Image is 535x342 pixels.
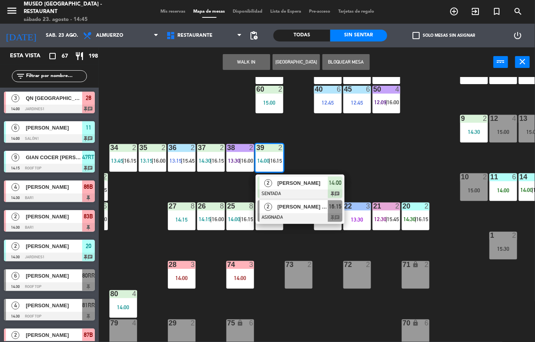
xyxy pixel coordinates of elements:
span: 2 [264,203,272,211]
span: 83B [84,212,93,221]
div: 6 [337,86,342,93]
span: 16:15 [329,202,342,211]
span: [PERSON_NAME] [277,179,328,187]
span: 2 [11,242,19,250]
span: 6 [11,272,19,280]
span: 16:00 [241,158,253,164]
span: | [386,99,387,105]
span: 16:15 [270,158,283,164]
span: | [415,216,416,222]
button: Bloquear Mesa [322,54,370,70]
span: [PERSON_NAME] [26,301,82,310]
span: 15:45 [183,158,195,164]
div: Museo [GEOGRAPHIC_DATA] - Restaurant [24,0,128,16]
button: WALK IN [223,54,270,70]
div: 39 [256,144,257,151]
span: Mapa de mesas [190,9,229,14]
div: 12:45 [343,100,371,105]
div: 15:30 [490,246,517,252]
span: 16:15 [241,216,253,222]
i: power_input [496,57,506,66]
div: 73 [286,261,286,268]
span: check_box_outline_blank [413,32,420,39]
span: | [269,158,270,164]
div: 6 [249,319,254,327]
div: 3 [249,261,254,268]
div: 8 [249,203,254,210]
span: 14:00 [228,216,240,222]
div: 13:30 [343,217,371,222]
i: lock [237,319,243,326]
div: 35 [139,144,140,151]
span: 81RR [82,301,95,310]
span: 11 [86,123,91,132]
div: 13 [520,115,520,122]
div: 2 [191,144,196,151]
span: | [181,158,183,164]
div: 4 [132,290,137,297]
span: 16:00 [153,158,166,164]
i: turned_in_not [492,7,502,16]
div: 6 [366,86,371,93]
span: 6 [11,124,19,132]
span: 2 [11,213,19,221]
span: [PERSON_NAME] [26,124,82,132]
div: 6 [103,203,108,210]
div: 2 [103,173,108,180]
div: 2 [279,144,283,151]
span: 13:45 [111,158,123,164]
i: filter_list [16,71,25,81]
span: [PERSON_NAME] [26,331,82,339]
span: 16:15 [212,158,224,164]
span: | [239,216,241,222]
span: 14:30 [199,158,211,164]
span: 12:09 [374,99,386,105]
div: 14:15 [168,217,196,222]
div: 12:45 [314,100,342,105]
span: 80RR [82,271,95,280]
span: 47RT [83,152,95,162]
span: [PERSON_NAME] [PERSON_NAME] [277,203,328,211]
div: 8 [191,203,196,210]
span: pending_actions [249,31,258,40]
span: GIAN COCER [PERSON_NAME] [26,153,82,162]
div: 2 [396,203,400,210]
span: | [210,158,212,164]
i: power_settings_new [513,31,523,40]
div: 2 [483,115,488,122]
span: Pre-acceso [305,9,335,14]
div: 2 [162,144,166,151]
div: Sin sentar [330,30,387,41]
i: exit_to_app [471,7,480,16]
div: sábado 23. agosto - 14:45 [24,16,128,24]
span: 86B [84,182,93,192]
span: 9 [11,154,19,162]
input: Filtrar por nombre... [25,72,87,81]
div: Todas [273,30,330,41]
div: 2 [483,173,488,180]
span: 20 [86,241,91,251]
span: 4 [11,302,19,310]
div: 70 [403,319,403,327]
span: 14:00 [257,158,269,164]
span: 198 [89,52,98,61]
div: Esta vista [4,51,57,61]
span: 13:30 [228,158,240,164]
span: | [122,158,124,164]
div: 2 [279,86,283,93]
span: 15:45 [387,216,399,222]
span: | [386,216,387,222]
span: 16:00 [387,99,399,105]
div: 2 [249,144,254,151]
